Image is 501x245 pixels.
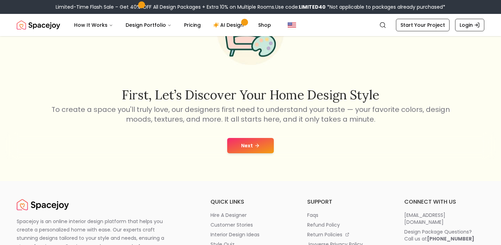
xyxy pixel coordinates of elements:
a: AI Design [208,18,251,32]
img: Spacejoy Logo [17,18,60,32]
p: refund policy [307,221,340,228]
span: Use code: [275,3,326,10]
a: refund policy [307,221,387,228]
a: customer stories [210,221,291,228]
a: Login [455,19,484,31]
p: customer stories [210,221,253,228]
b: LIMITED40 [299,3,326,10]
nav: Global [17,14,484,36]
div: Limited-Time Flash Sale – Get 40% OFF All Design Packages + Extra 10% on Multiple Rooms. [56,3,445,10]
a: Shop [253,18,277,32]
p: hire a designer [210,212,247,219]
span: *Not applicable to packages already purchased* [326,3,445,10]
b: [PHONE_NUMBER] [427,235,474,242]
a: Spacejoy [17,18,60,32]
a: Pricing [178,18,206,32]
a: Spacejoy [17,198,69,212]
a: faqs [307,212,387,219]
a: Start Your Project [396,19,450,31]
img: Spacejoy Logo [17,198,69,212]
a: interior design ideas [210,231,291,238]
a: return policies [307,231,387,238]
img: United States [288,21,296,29]
h2: First, let’s discover your home design style [50,88,451,102]
h6: support [307,198,387,206]
p: return policies [307,231,342,238]
button: How It Works [69,18,119,32]
a: hire a designer [210,212,291,219]
h6: quick links [210,198,291,206]
p: interior design ideas [210,231,260,238]
nav: Main [69,18,277,32]
button: Design Portfolio [120,18,177,32]
button: Next [227,138,274,153]
a: [EMAIL_ADDRESS][DOMAIN_NAME] [404,212,484,226]
div: Design Package Questions? Call us at [404,228,474,242]
p: faqs [307,212,318,219]
a: Design Package Questions?Call us at[PHONE_NUMBER] [404,228,484,242]
h6: connect with us [404,198,484,206]
p: To create a space you'll truly love, our designers first need to understand your taste — your fav... [50,105,451,124]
